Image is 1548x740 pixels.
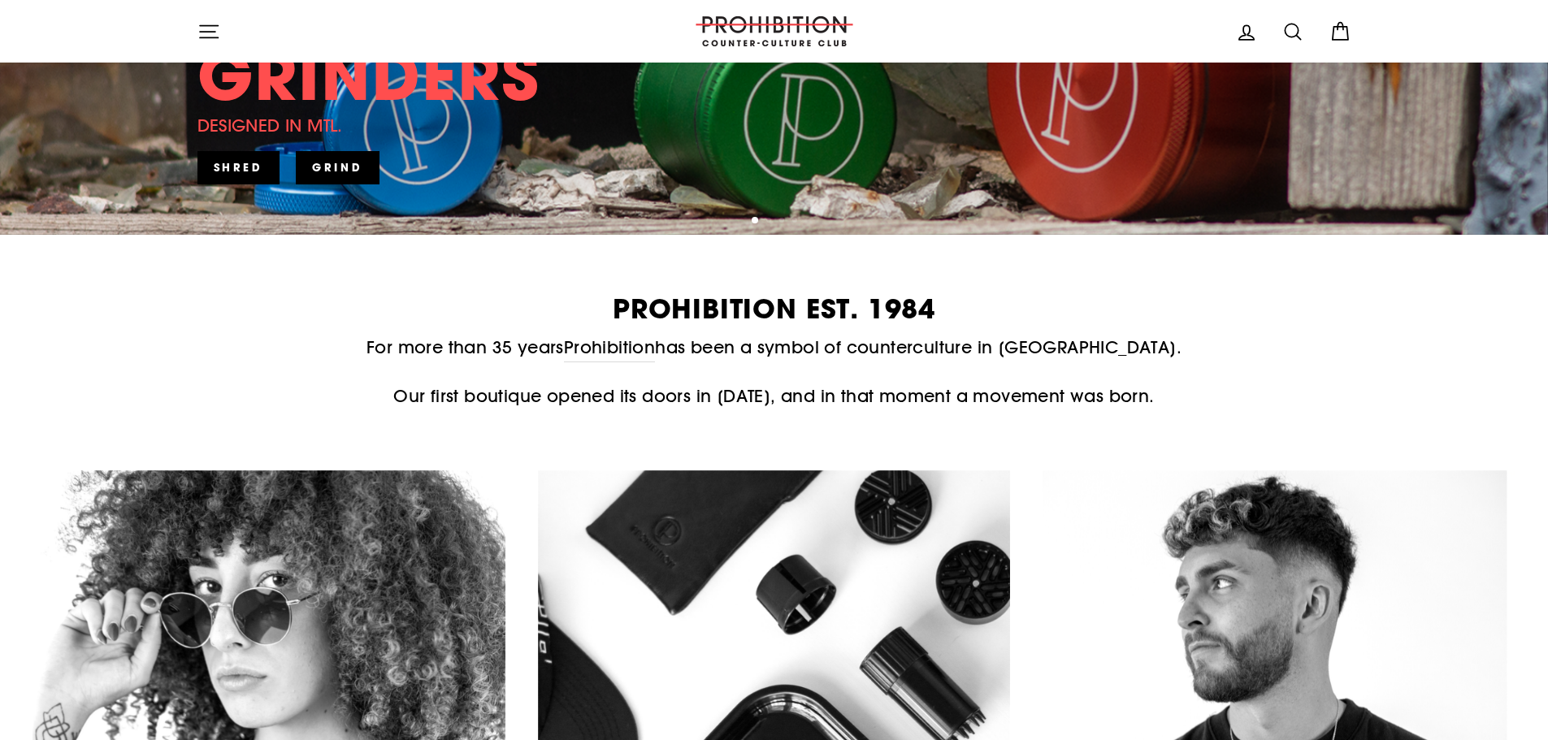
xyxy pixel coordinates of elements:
[564,334,655,361] a: Prohibition
[779,218,787,226] button: 3
[197,43,540,108] div: GRINDERS
[792,218,800,226] button: 4
[296,151,379,184] a: GRIND
[197,112,343,139] div: DESIGNED IN MTL.
[766,218,774,226] button: 2
[752,217,760,225] button: 1
[693,16,856,46] img: PROHIBITION COUNTER-CULTURE CLUB
[197,151,280,184] a: SHRED
[197,334,1351,361] p: For more than 35 years has been a symbol of counterculture in [GEOGRAPHIC_DATA].
[197,296,1351,322] h2: PROHIBITION EST. 1984
[197,383,1351,409] p: Our first boutique opened its doors in [DATE], and in that moment a movement was born.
